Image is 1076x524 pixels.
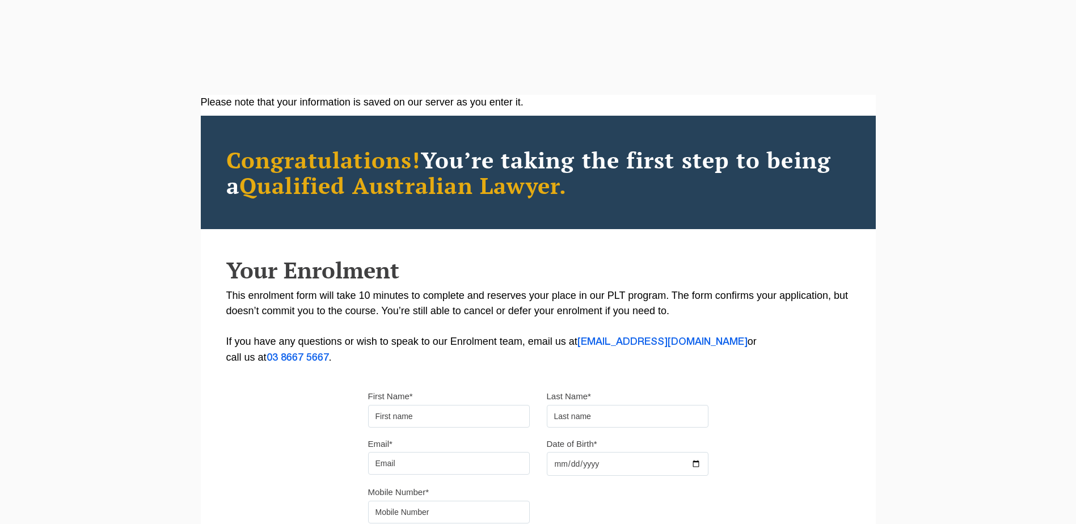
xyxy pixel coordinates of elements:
input: Mobile Number [368,501,530,523]
span: Congratulations! [226,145,421,175]
a: 03 8667 5667 [267,353,329,362]
span: Qualified Australian Lawyer. [239,170,567,200]
input: Last name [547,405,708,428]
a: [EMAIL_ADDRESS][DOMAIN_NAME] [577,337,748,346]
h2: You’re taking the first step to being a [226,147,850,198]
input: Email [368,452,530,475]
h2: Your Enrolment [226,257,850,282]
label: Email* [368,438,393,450]
label: Mobile Number* [368,487,429,498]
input: First name [368,405,530,428]
label: Last Name* [547,391,591,402]
label: First Name* [368,391,413,402]
label: Date of Birth* [547,438,597,450]
div: Please note that your information is saved on our server as you enter it. [201,95,876,110]
p: This enrolment form will take 10 minutes to complete and reserves your place in our PLT program. ... [226,288,850,366]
